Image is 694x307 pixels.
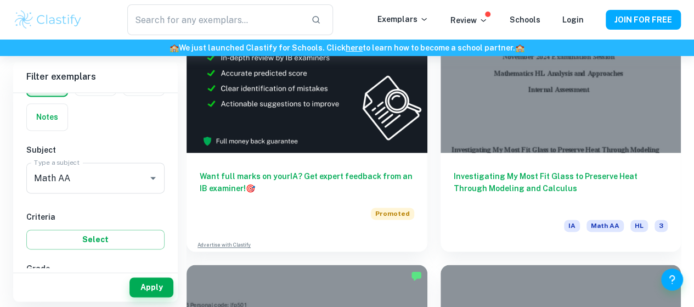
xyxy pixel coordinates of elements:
[26,230,165,249] button: Select
[26,211,165,223] h6: Criteria
[346,43,363,52] a: here
[145,170,161,186] button: Open
[654,220,668,232] span: 3
[377,13,428,25] p: Exemplars
[127,4,303,35] input: Search for any exemplars...
[2,42,692,54] h6: We just launched Clastify for Schools. Click to learn how to become a school partner.
[13,62,178,92] h6: Filter exemplars
[510,15,540,24] a: Schools
[200,170,414,194] h6: Want full marks on your IA ? Get expert feedback from an IB examiner!
[586,220,624,232] span: Math AA
[27,104,67,130] button: Notes
[13,9,83,31] img: Clastify logo
[630,220,648,232] span: HL
[515,43,524,52] span: 🏫
[246,184,255,193] span: 🎯
[170,43,179,52] span: 🏫
[129,277,173,297] button: Apply
[26,144,165,156] h6: Subject
[661,269,683,291] button: Help and Feedback
[564,220,580,232] span: IA
[411,270,422,281] img: Marked
[26,263,165,275] h6: Grade
[198,241,251,249] a: Advertise with Clastify
[34,158,80,167] label: Type a subject
[371,208,414,220] span: Promoted
[454,170,668,206] h6: Investigating My Most Fit Glass to Preserve Heat Through Modeling and Calculus
[450,14,488,26] p: Review
[606,10,681,30] button: JOIN FOR FREE
[562,15,584,24] a: Login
